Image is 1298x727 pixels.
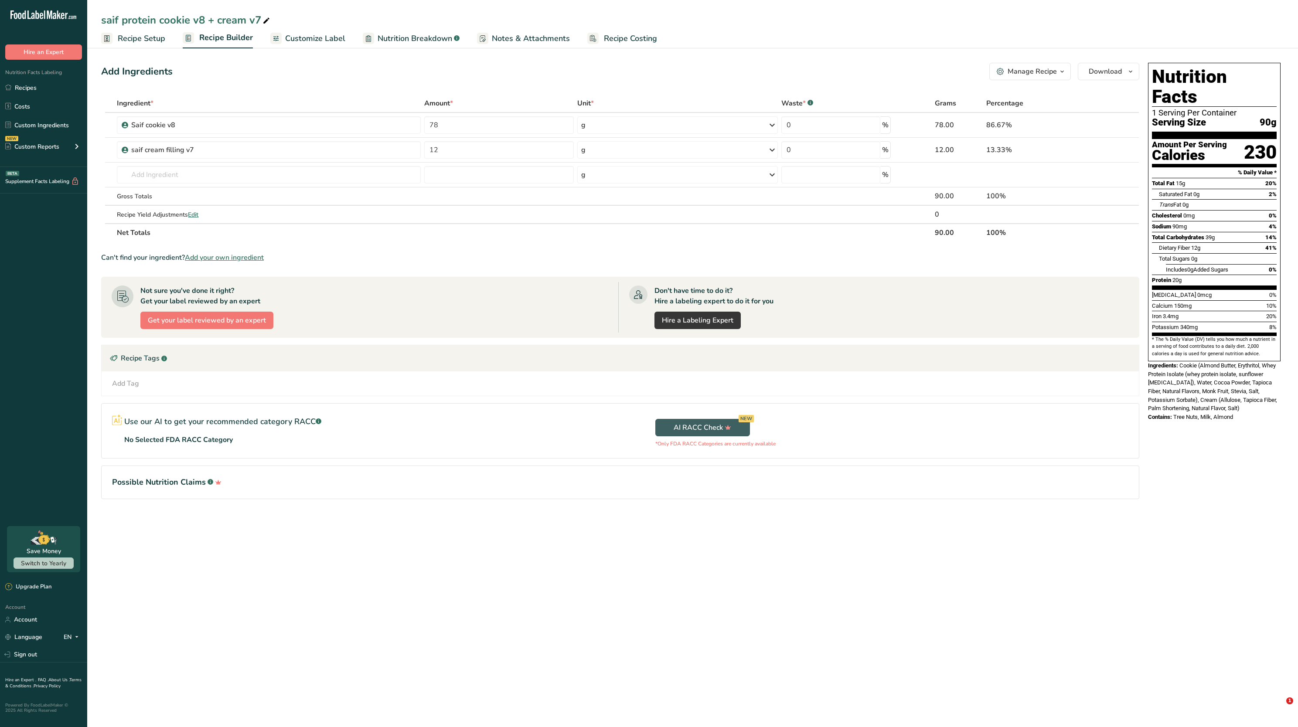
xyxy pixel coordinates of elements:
[477,29,570,48] a: Notes & Attachments
[5,677,36,683] a: Hire an Expert .
[5,44,82,60] button: Hire an Expert
[424,98,453,109] span: Amount
[270,29,345,48] a: Customize Label
[933,223,985,241] th: 90.00
[577,98,594,109] span: Unit
[1269,212,1277,219] span: 0%
[739,415,754,422] div: NEW
[935,120,983,130] div: 78.00
[101,29,165,48] a: Recipe Setup
[1187,266,1193,273] span: 0g
[1286,697,1293,704] span: 1
[986,145,1085,155] div: 13.33%
[1176,180,1185,187] span: 15g
[1152,109,1277,117] div: 1 Serving Per Container
[1152,302,1173,309] span: Calcium
[115,223,933,241] th: Net Totals
[5,142,59,151] div: Custom Reports
[1152,336,1277,357] section: * The % Daily Value (DV) tells you how much a nutrient in a serving of food contributes to a dail...
[5,703,82,713] div: Powered By FoodLabelMaker © 2025 All Rights Reserved
[101,252,1139,263] div: Can't find your ingredient?
[1152,212,1182,219] span: Cholesterol
[986,98,1023,109] span: Percentage
[581,170,586,180] div: g
[935,209,983,220] div: 0
[1152,277,1171,283] span: Protein
[781,98,813,109] div: Waste
[674,422,731,433] span: AI RACC Check
[1244,141,1277,164] div: 230
[1269,324,1277,330] span: 8%
[1260,117,1277,128] span: 90g
[492,33,570,44] span: Notes & Attachments
[1152,313,1162,319] span: Iron
[131,145,240,155] div: saif cream filling v7
[655,440,776,448] p: *Only FDA RACC Categories are currently available
[581,145,586,155] div: g
[124,416,321,428] p: Use our AI to get your recommended category RACC
[5,136,18,141] div: NEW
[124,435,233,445] p: No Selected FDA RACC Category
[1159,191,1192,197] span: Saturated Fat
[1174,302,1192,309] span: 150mg
[1193,191,1199,197] span: 0g
[6,171,19,176] div: BETA
[1269,223,1277,230] span: 4%
[1269,292,1277,298] span: 0%
[1191,245,1200,251] span: 12g
[1152,149,1227,162] div: Calories
[27,547,61,556] div: Save Money
[117,166,420,183] input: Add Ingredient
[148,315,266,326] span: Get your label reviewed by an expert
[655,419,750,436] button: AI RACC Check NEW
[1159,201,1181,208] span: Fat
[1159,245,1190,251] span: Dietary Fiber
[985,223,1087,241] th: 100%
[112,378,139,389] div: Add Tag
[1269,191,1277,197] span: 2%
[1191,255,1197,262] span: 0g
[1180,324,1198,330] span: 340mg
[604,33,657,44] span: Recipe Costing
[986,120,1085,130] div: 86.67%
[21,559,66,567] span: Switch to Yearly
[587,29,657,48] a: Recipe Costing
[118,33,165,44] span: Recipe Setup
[1152,67,1277,107] h1: Nutrition Facts
[1152,141,1227,149] div: Amount Per Serving
[1268,697,1289,718] iframe: Intercom live chat
[285,33,345,44] span: Customize Label
[654,285,773,306] div: Don't have time to do it? Hire a labeling expert to do it for you
[935,145,983,155] div: 12.00
[5,677,82,689] a: Terms & Conditions .
[101,12,272,28] div: saif protein cookie v8 + cream v7
[1159,255,1190,262] span: Total Sugars
[1182,201,1189,208] span: 0g
[654,312,741,329] a: Hire a Labeling Expert
[1206,234,1215,241] span: 39g
[1197,292,1212,298] span: 0mcg
[1173,414,1233,420] span: Tree Nuts, Milk, Almond
[140,285,260,306] div: Not sure you've done it right? Get your label reviewed by an expert
[64,632,82,642] div: EN
[363,29,460,48] a: Nutrition Breakdown
[1148,362,1277,411] span: Cookie (Almond Butter, Erythritol, Whey Protein Isolate (whey protein isolate, sunflower [MEDICAL...
[1152,324,1179,330] span: Potassium
[989,63,1071,80] button: Manage Recipe
[581,120,586,130] div: g
[1183,212,1195,219] span: 0mg
[1265,245,1277,251] span: 41%
[199,32,253,44] span: Recipe Builder
[101,65,173,79] div: Add Ingredients
[140,312,273,329] button: Get your label reviewed by an expert
[1159,201,1173,208] i: Trans
[1166,266,1228,273] span: Includes Added Sugars
[1152,180,1175,187] span: Total Fat
[117,98,153,109] span: Ingredient
[188,211,198,219] span: Edit
[48,677,69,683] a: About Us .
[183,28,253,49] a: Recipe Builder
[1148,362,1178,369] span: Ingredients:
[1172,277,1182,283] span: 20g
[117,210,420,219] div: Recipe Yield Adjustments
